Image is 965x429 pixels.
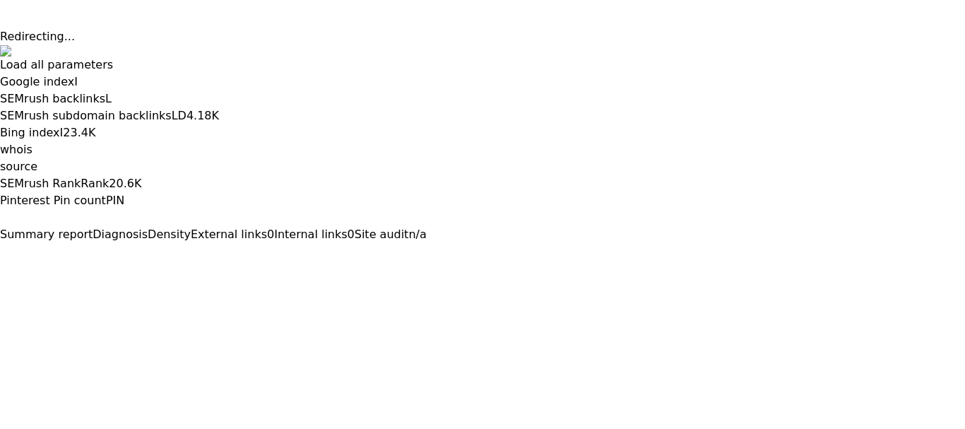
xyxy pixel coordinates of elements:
a: 23.4K [63,126,95,139]
a: 4.18K [187,109,219,122]
span: n/a [408,228,426,241]
span: PIN [106,194,124,207]
span: Density [148,228,191,241]
span: LD [172,109,187,122]
span: I [74,75,78,88]
a: 20.6K [109,177,141,190]
span: 0 [267,228,274,241]
span: External links [191,228,267,241]
span: 0 [348,228,355,241]
span: Internal links [274,228,347,241]
span: Site audit [355,228,409,241]
a: Site auditn/a [355,228,427,241]
span: L [105,92,112,105]
span: I [60,126,64,139]
span: Rank [81,177,109,190]
span: Diagnosis [93,228,148,241]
